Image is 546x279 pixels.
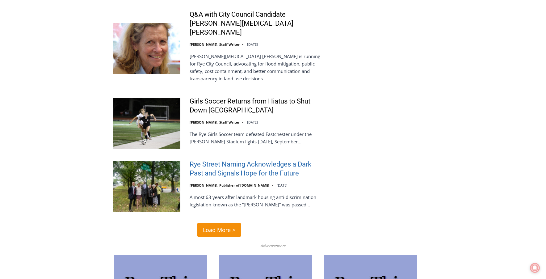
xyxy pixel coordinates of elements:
div: Co-sponsored by Westchester County Parks [65,18,89,51]
a: Q&A with City Council Candidate [PERSON_NAME][MEDICAL_DATA] [PERSON_NAME] [190,10,325,37]
time: [DATE] [247,42,258,47]
a: Load More > [197,223,241,236]
a: Girls Soccer Returns from Hiatus to Shut Down [GEOGRAPHIC_DATA] [190,97,325,115]
a: [PERSON_NAME], Staff Writer [190,120,240,125]
p: [PERSON_NAME][MEDICAL_DATA] [PERSON_NAME] is running for Rye City Council, advocating for flood m... [190,53,325,82]
time: [DATE] [247,120,258,125]
img: Girls Soccer Returns from Hiatus to Shut Down Eastchester [113,98,180,149]
div: "[PERSON_NAME] and I covered the [DATE] Parade, which was a really eye opening experience as I ha... [156,0,292,60]
p: Almost 63 years after landmark housing anti-discrimination legislation known as the “[PERSON_NAME... [190,193,325,208]
time: [DATE] [277,183,288,188]
a: Rye Street Naming Acknowledges a Dark Past and Signals Hope for the Future [190,160,325,178]
a: [PERSON_NAME], Staff Writer [190,42,240,47]
a: Intern @ [DOMAIN_NAME] [149,60,299,77]
div: / [69,52,71,58]
p: The Rye Girls Soccer team defeated Eastchester under the [PERSON_NAME] Stadium lights [DATE], Sep... [190,130,325,145]
div: 6 [72,52,75,58]
div: 1 [65,52,68,58]
a: [PERSON_NAME], Publisher of [DOMAIN_NAME] [190,183,269,188]
img: Q&A with City Council Candidate Robin Thrush Jovanovich [113,23,180,74]
a: [PERSON_NAME] Read Sanctuary Fall Fest: [DATE] [0,61,92,77]
span: Load More > [203,226,235,235]
h4: [PERSON_NAME] Read Sanctuary Fall Fest: [DATE] [5,62,82,76]
span: Advertisement [254,243,292,249]
img: Rye Street Naming Acknowledges a Dark Past and Signals Hope for the Future [113,161,180,212]
img: s_800_29ca6ca9-f6cc-433c-a631-14f6620ca39b.jpeg [0,0,61,61]
span: Intern @ [DOMAIN_NAME] [162,61,286,75]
